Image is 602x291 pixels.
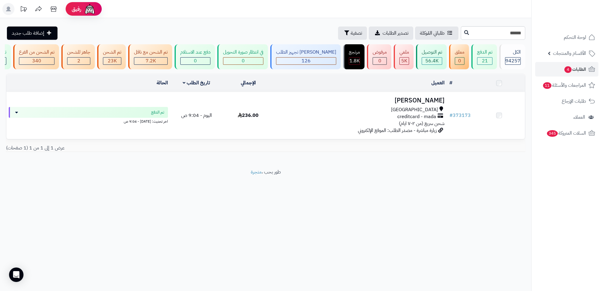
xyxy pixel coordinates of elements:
[342,44,366,69] a: مرتجع 1.8K
[84,3,96,15] img: ai-face.png
[77,57,80,64] span: 2
[223,49,263,56] div: في انتظار صورة التحويل
[425,57,439,64] span: 56.4K
[482,57,488,64] span: 21
[67,58,90,64] div: 2
[553,49,586,58] span: الأقسام والمنتجات
[573,113,585,121] span: العملاء
[422,58,442,64] div: 56446
[564,65,586,74] span: الطلبات
[397,113,436,120] span: creditcard - mada
[415,27,458,40] a: طلباتي المُوكلة
[351,30,362,37] span: تصفية
[498,44,526,69] a: الكل94257
[535,62,598,77] a: الطلبات4
[349,57,360,64] span: 1.8K
[338,27,367,40] button: تصفية
[223,58,263,64] div: 0
[455,58,464,64] div: 0
[349,58,360,64] div: 1805
[60,44,96,69] a: جاهز للشحن 2
[477,58,492,64] div: 21
[134,58,167,64] div: 7223
[400,58,409,64] div: 4954
[535,126,598,140] a: السلات المتروكة345
[535,110,598,124] a: العملاء
[19,49,54,56] div: تم الشحن من الفرع
[535,78,598,92] a: المراجعات والأسئلة11
[561,8,596,20] img: logo-2.png
[183,79,210,86] a: تاريخ الطلب
[19,58,54,64] div: 340
[564,66,572,73] span: 4
[543,82,552,89] span: 11
[349,49,360,56] div: مرتجع
[180,49,210,56] div: دفع عند الاستلام
[449,112,453,119] span: #
[103,49,121,56] div: تم الشحن
[127,44,173,69] a: تم الشحن مع ناقل 7.2K
[448,44,470,69] a: معلق 0
[542,81,586,89] span: المراجعات والأسئلة
[401,57,407,64] span: 5K
[449,112,471,119] a: #373173
[146,57,156,64] span: 7.2K
[564,33,586,42] span: لوحة التحكم
[108,57,117,64] span: 23K
[181,112,212,119] span: اليوم - 9:04 ص
[241,79,256,86] a: الإجمالي
[277,97,445,104] h3: [PERSON_NAME]
[477,49,492,56] div: تم الدفع
[242,57,245,64] span: 0
[72,5,81,13] span: رفيق
[391,106,438,113] span: [GEOGRAPHIC_DATA]
[358,127,437,134] span: زيارة مباشرة - مصدر الطلب: الموقع الإلكتروني
[505,49,521,56] div: الكل
[32,57,41,64] span: 340
[431,79,445,86] a: العميل
[399,49,409,56] div: ملغي
[422,49,442,56] div: تم التوصيل
[134,49,168,56] div: تم الشحن مع ناقل
[276,58,336,64] div: 126
[173,44,216,69] a: دفع عند الاستلام 0
[369,27,413,40] a: تصدير الطلبات
[373,49,387,56] div: مرفوض
[378,57,381,64] span: 0
[151,109,164,115] span: تم الدفع
[12,30,44,37] span: إضافة طلب جديد
[546,129,586,137] span: السلات المتروكة
[420,30,445,37] span: طلباتي المُوكلة
[449,79,452,86] a: #
[470,44,498,69] a: تم الدفع 21
[562,97,586,105] span: طلبات الإرجاع
[157,79,168,86] a: الحالة
[458,57,461,64] span: 0
[383,30,408,37] span: تصدير الطلبات
[251,168,262,176] a: متجرة
[535,30,598,45] a: لوحة التحكم
[505,57,520,64] span: 94257
[546,130,558,137] span: 345
[194,57,197,64] span: 0
[181,58,210,64] div: 0
[393,44,415,69] a: ملغي 5K
[9,118,168,124] div: اخر تحديث: [DATE] - 9:04 ص
[9,268,23,282] div: Open Intercom Messenger
[269,44,342,69] a: [PERSON_NAME] تجهيز الطلب 126
[415,44,448,69] a: تم التوصيل 56.4K
[373,58,386,64] div: 0
[399,120,445,127] span: شحن سريع (من ٢-٧ ايام)
[67,49,90,56] div: جاهز للشحن
[216,44,269,69] a: في انتظار صورة التحويل 0
[7,27,57,40] a: إضافة طلب جديد
[535,94,598,108] a: طلبات الإرجاع
[302,57,311,64] span: 126
[366,44,393,69] a: مرفوض 0
[276,49,336,56] div: [PERSON_NAME] تجهيز الطلب
[455,49,464,56] div: معلق
[12,44,60,69] a: تم الشحن من الفرع 340
[103,58,121,64] div: 22999
[2,145,266,152] div: عرض 1 إلى 1 من 1 (1 صفحات)
[16,3,31,17] a: تحديثات المنصة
